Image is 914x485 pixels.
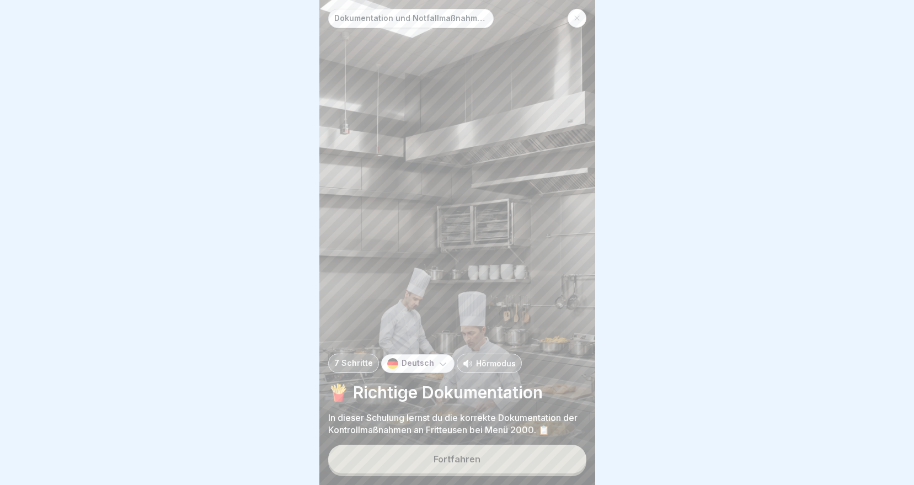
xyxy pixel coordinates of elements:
[334,359,373,368] p: 7 Schritte
[328,412,586,436] p: In dieser Schulung lernst du die korrekte Dokumentation der Kontrollmaßnahmen an Fritteusen bei M...
[476,358,516,369] p: Hörmodus
[387,358,398,369] img: de.svg
[334,14,488,23] p: Dokumentation und Notfallmaßnahmen bei Fritteusen
[402,359,434,368] p: Deutsch
[328,445,586,473] button: Fortfahren
[328,382,586,403] p: 🍟 Richtige Dokumentation
[434,454,480,464] div: Fortfahren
